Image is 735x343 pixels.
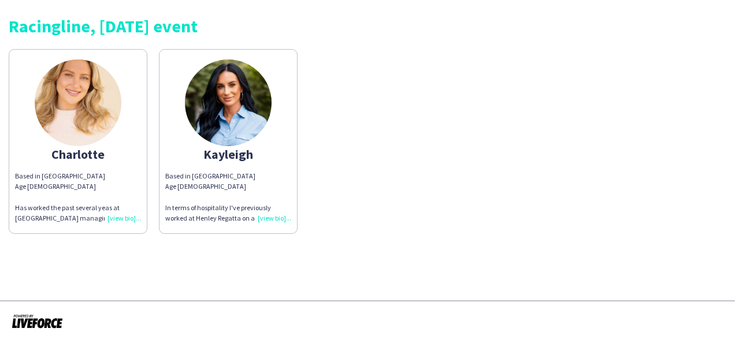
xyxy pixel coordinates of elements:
div: Age [DEMOGRAPHIC_DATA] [15,181,141,192]
div: Kayleigh [165,149,291,159]
div: Based in [GEOGRAPHIC_DATA] [15,171,141,223]
div: In terms of hospitality I've previously worked at Henley Regatta on a couple of occasions in silv... [165,203,291,223]
div: Has worked the past several yeas at [GEOGRAPHIC_DATA] managing a Skyview Suite. [15,203,141,223]
div: Racingline, [DATE] event [9,17,726,35]
div: Charlotte [15,149,141,159]
div: Based in [GEOGRAPHIC_DATA] [165,171,291,181]
img: thumb-68b56ae2d8dce.jpg [35,59,121,146]
div: Age [DEMOGRAPHIC_DATA] [165,181,291,192]
img: Powered by Liveforce [12,313,63,329]
img: thumb-668fc4e4def08.png [185,59,272,146]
